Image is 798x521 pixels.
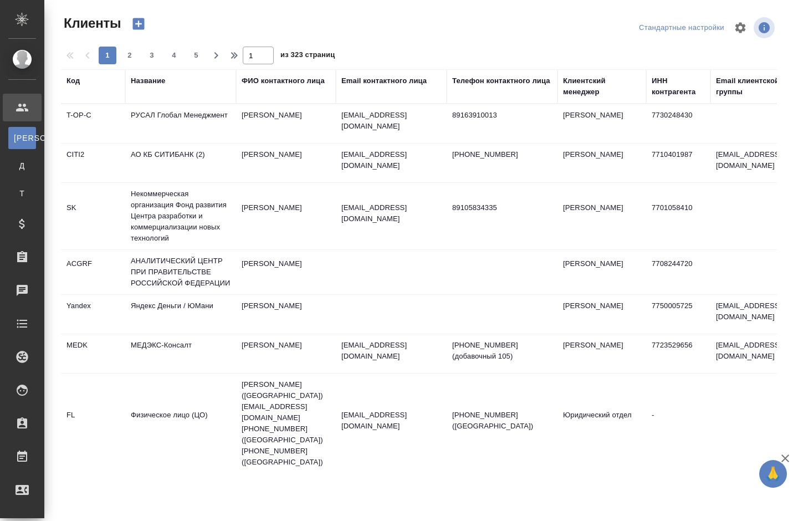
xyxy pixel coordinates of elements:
td: РУСАЛ Глобал Менеджмент [125,104,236,143]
td: [PERSON_NAME] [557,295,646,334]
td: [PERSON_NAME] [236,144,336,182]
td: [PERSON_NAME] [557,104,646,143]
td: ACGRF [61,253,125,292]
span: Настроить таблицу [727,14,754,41]
p: 89105834335 [452,202,552,213]
td: 7701058410 [646,197,710,236]
td: [PERSON_NAME] [236,295,336,334]
p: [EMAIL_ADDRESS][DOMAIN_NAME] [341,149,441,171]
span: [PERSON_NAME] [14,132,30,144]
span: 2 [121,50,139,61]
div: split button [636,19,727,37]
p: [EMAIL_ADDRESS][DOMAIN_NAME] [341,110,441,132]
td: 7730248430 [646,104,710,143]
td: FL [61,404,125,443]
a: Д [8,155,36,177]
td: [PERSON_NAME] [557,253,646,292]
p: [EMAIL_ADDRESS][DOMAIN_NAME] [341,340,441,362]
div: Клиентский менеджер [563,75,641,98]
button: 🙏 [759,460,787,488]
td: [PERSON_NAME] [557,334,646,373]
div: ИНН контрагента [652,75,705,98]
p: [EMAIL_ADDRESS][DOMAIN_NAME] [341,410,441,432]
td: 7710401987 [646,144,710,182]
div: Email контактного лица [341,75,427,86]
p: [PHONE_NUMBER] (добавочный 105) [452,340,552,362]
td: [PERSON_NAME] [236,253,336,292]
td: - [646,404,710,443]
td: [PERSON_NAME] [236,197,336,236]
span: 5 [187,50,205,61]
span: Д [14,160,30,171]
div: Код [66,75,80,86]
td: Яндекс Деньги / ЮМани [125,295,236,334]
span: 🙏 [764,462,782,486]
p: 89163910013 [452,110,552,121]
td: Yandex [61,295,125,334]
p: [PHONE_NUMBER] [452,149,552,160]
div: Название [131,75,165,86]
div: Телефон контактного лица [452,75,550,86]
a: Т [8,182,36,205]
a: [PERSON_NAME] [8,127,36,149]
td: [PERSON_NAME] ([GEOGRAPHIC_DATA]) [EMAIL_ADDRESS][DOMAIN_NAME] [PHONE_NUMBER] ([GEOGRAPHIC_DATA])... [236,374,336,473]
td: Физическое лицо (ЦО) [125,404,236,443]
td: Некоммерческая организация Фонд развития Центра разработки и коммерциализации новых технологий [125,183,236,249]
button: 2 [121,47,139,64]
button: Создать [125,14,152,33]
td: SK [61,197,125,236]
td: MEDK [61,334,125,373]
td: АНАЛИТИЧЕСКИЙ ЦЕНТР ПРИ ПРАВИТЕЛЬСТВЕ РОССИЙСКОЙ ФЕДЕРАЦИИ [125,250,236,294]
span: Посмотреть информацию [754,17,777,38]
div: ФИО контактного лица [242,75,325,86]
td: [PERSON_NAME] [236,104,336,143]
td: [PERSON_NAME] [557,197,646,236]
td: Юридический отдел [557,404,646,443]
td: 7750005725 [646,295,710,334]
span: 4 [165,50,183,61]
span: из 323 страниц [280,48,335,64]
button: 4 [165,47,183,64]
td: [PERSON_NAME] [557,144,646,182]
td: CITI2 [61,144,125,182]
button: 5 [187,47,205,64]
span: 3 [143,50,161,61]
button: 3 [143,47,161,64]
td: 7708244720 [646,253,710,292]
td: МЕДЭКС-Консалт [125,334,236,373]
td: АО КБ СИТИБАНК (2) [125,144,236,182]
span: Т [14,188,30,199]
p: [PHONE_NUMBER] ([GEOGRAPHIC_DATA]) [452,410,552,432]
td: T-OP-C [61,104,125,143]
span: Клиенты [61,14,121,32]
td: 7723529656 [646,334,710,373]
p: [EMAIL_ADDRESS][DOMAIN_NAME] [341,202,441,224]
td: [PERSON_NAME] [236,334,336,373]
